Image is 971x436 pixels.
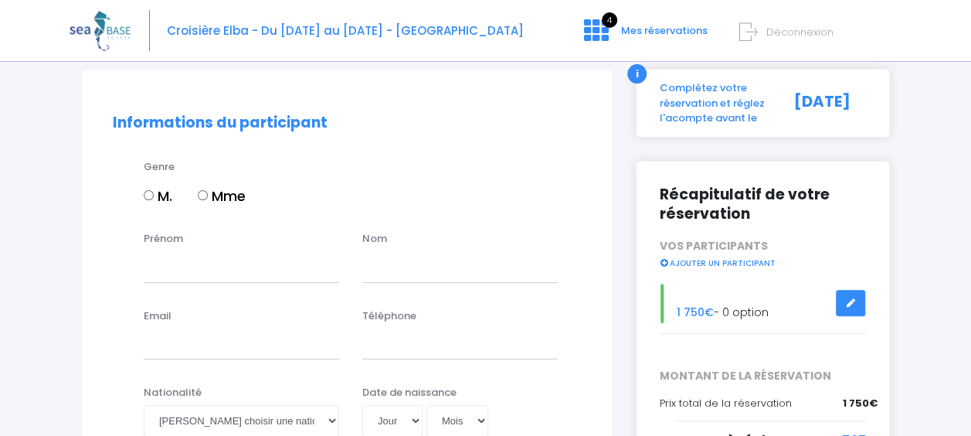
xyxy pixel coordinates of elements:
[621,23,708,38] span: Mes réservations
[843,396,878,411] span: 1 750€
[648,80,782,126] div: Complétez votre réservation et réglez l'acompte avant le
[362,385,457,400] label: Date de naissance
[144,159,175,175] label: Genre
[144,186,172,206] label: M.
[362,231,387,247] label: Nom
[602,12,617,28] span: 4
[627,64,647,83] div: i
[648,368,878,384] span: MONTANT DE LA RÉSERVATION
[167,22,524,39] span: Croisière Elba - Du [DATE] au [DATE] - [GEOGRAPHIC_DATA]
[198,186,246,206] label: Mme
[660,255,776,269] a: AJOUTER UN PARTICIPANT
[144,308,171,324] label: Email
[572,29,717,43] a: 4 Mes réservations
[648,284,878,323] div: - 0 option
[660,185,866,223] h2: Récapitulatif de votre réservation
[198,190,208,200] input: Mme
[144,190,154,200] input: M.
[362,308,416,324] label: Téléphone
[782,80,878,126] div: [DATE]
[144,385,202,400] label: Nationalité
[766,25,833,39] span: Déconnexion
[144,231,183,247] label: Prénom
[648,238,878,271] div: VOS PARTICIPANTS
[660,396,792,410] span: Prix total de la réservation
[113,114,581,132] h2: Informations du participant
[677,305,714,320] span: 1 750€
